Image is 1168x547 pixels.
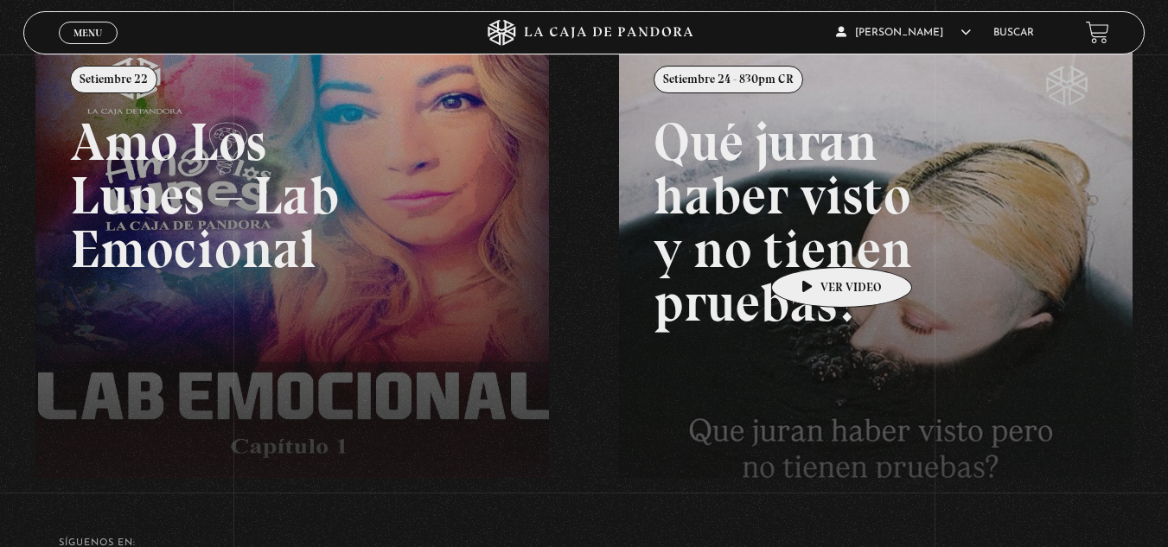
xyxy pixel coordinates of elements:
span: [PERSON_NAME] [836,28,971,38]
a: Buscar [993,28,1034,38]
span: Menu [73,28,102,38]
a: View your shopping cart [1086,21,1109,44]
span: Cerrar [67,41,108,54]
